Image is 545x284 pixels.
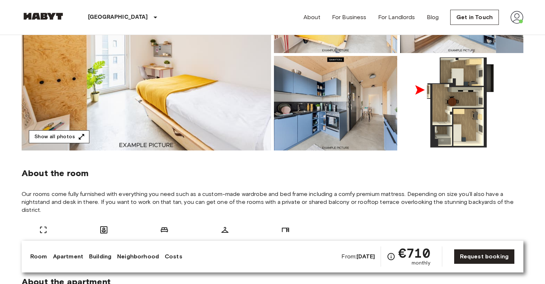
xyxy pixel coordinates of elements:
a: For Landlords [378,13,415,22]
a: Costs [165,252,182,261]
p: [GEOGRAPHIC_DATA] [88,13,148,22]
a: About [303,13,320,22]
a: Building [89,252,111,261]
span: 140x200Mattress [143,240,185,247]
a: Blog [427,13,439,22]
a: Apartment [53,252,83,261]
span: From: [341,253,375,261]
img: avatar [510,11,523,24]
a: Get in Touch [450,10,499,25]
span: 13.8 Sqm [33,240,54,247]
a: Room [30,252,47,261]
b: [DATE] [356,253,375,260]
span: Wardrobe [213,240,237,247]
span: monthly [412,259,430,267]
button: Show all photos [29,130,89,144]
img: Picture of unit DE-01-07-004-02Q [274,56,397,150]
span: €710 [398,246,430,259]
a: Neighborhood [117,252,159,261]
span: Our rooms come fully furnished with everything you need such as a custom-made wardrobe and bed fr... [22,190,523,214]
a: Request booking [454,249,515,264]
img: Habyt [22,13,65,20]
span: About the room [22,168,523,179]
span: Desk And Chair [267,240,304,247]
a: For Business [332,13,367,22]
img: Picture of unit DE-01-07-004-02Q [400,56,523,150]
span: Backyard Facing [84,240,124,247]
svg: Check cost overview for full price breakdown. Please note that discounts apply to new joiners onl... [387,252,395,261]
